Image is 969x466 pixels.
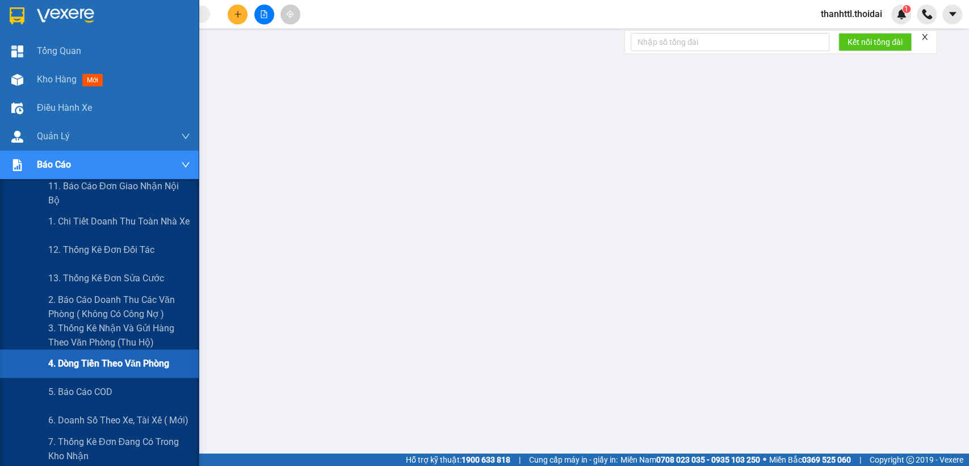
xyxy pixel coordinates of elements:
span: plus [234,10,242,18]
img: icon-new-feature [896,9,907,19]
span: ⚪️ [763,457,766,462]
span: copyright [906,456,914,464]
span: 1. Chi tiết doanh thu toàn nhà xe [48,214,190,228]
span: Miền Bắc [769,453,851,466]
span: Hỗ trợ kỹ thuật: [406,453,510,466]
span: 6. Doanh số theo xe, tài xế ( mới) [48,413,188,427]
span: Miền Nam [620,453,760,466]
img: phone-icon [922,9,932,19]
button: plus [228,5,248,24]
button: file-add [254,5,274,24]
input: Nhập số tổng đài [631,33,829,51]
span: down [181,132,190,141]
strong: 1900 633 818 [462,455,510,464]
img: solution-icon [11,159,23,171]
span: file-add [260,10,268,18]
span: Cung cấp máy in - giấy in: [529,453,618,466]
span: mới [82,74,103,86]
span: 4. Dòng tiền theo văn phòng [48,356,169,371]
sup: 1 [903,5,911,13]
span: | [519,453,521,466]
button: aim [280,5,300,24]
span: Quản Lý [37,129,70,143]
span: 5. Báo cáo COD [48,385,112,399]
span: Tổng Quan [37,44,81,58]
span: caret-down [947,9,958,19]
img: logo-vxr [10,7,24,24]
img: warehouse-icon [11,74,23,86]
span: down [181,160,190,169]
span: 3. Thống kê nhận và gửi hàng theo văn phòng (thu hộ) [48,321,190,349]
span: 2. Báo cáo doanh thu các văn phòng ( không có công nợ ) [48,293,190,321]
span: thanhttl.thoidai [812,7,891,21]
span: 11. Báo cáo đơn giao nhận nội bộ [48,179,190,207]
button: Kết nối tổng đài [838,33,912,51]
span: Báo cáo [37,157,71,172]
span: Điều hành xe [37,101,92,115]
img: warehouse-icon [11,131,23,143]
span: 12. Thống kê đơn đối tác [48,243,154,257]
strong: 0708 023 035 - 0935 103 250 [656,455,760,464]
img: warehouse-icon [11,102,23,114]
span: 7. Thống kê đơn đang có trong kho nhận [48,435,190,463]
button: caret-down [942,5,962,24]
span: close [921,33,929,41]
img: dashboard-icon [11,45,23,57]
span: | [859,453,861,466]
span: Kho hàng [37,74,77,85]
span: 13. Thống kê đơn sửa cước [48,271,164,285]
span: aim [286,10,294,18]
strong: 0369 525 060 [802,455,851,464]
span: Kết nối tổng đài [848,36,903,48]
span: 1 [904,5,908,13]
